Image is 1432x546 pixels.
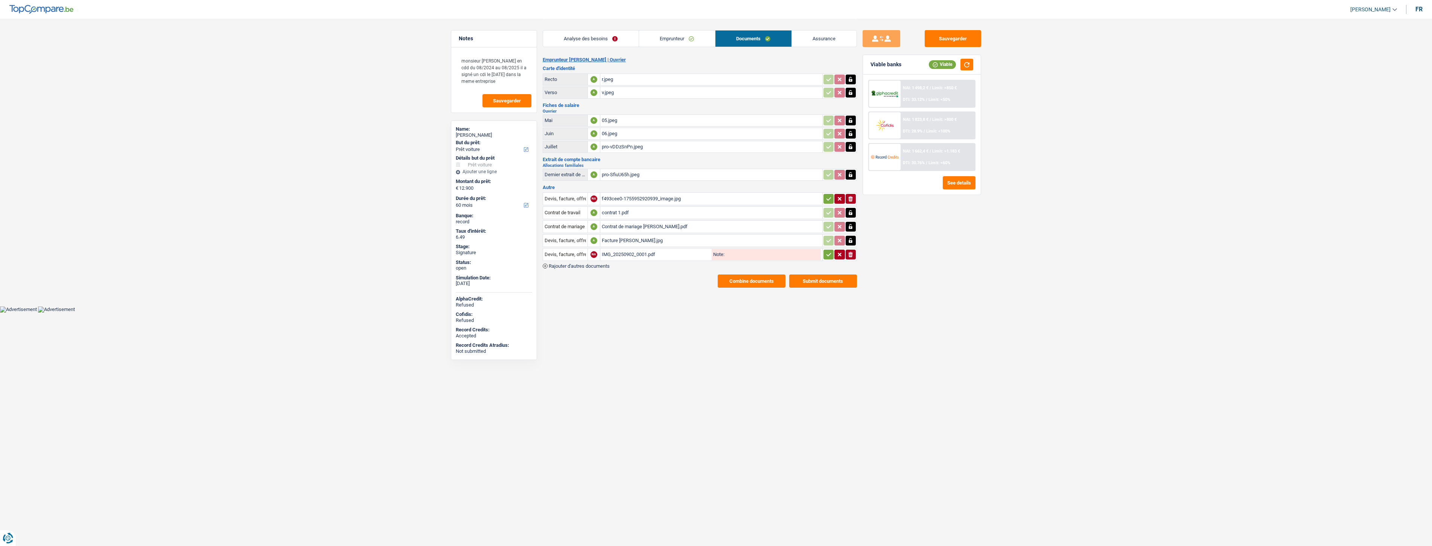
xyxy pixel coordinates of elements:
[602,115,821,126] div: 05.jpeg
[543,109,857,113] h2: Ouvrier
[482,94,531,107] button: Sauvegarder
[456,265,532,271] div: open
[871,150,899,164] img: Record Credits
[543,185,857,190] h3: Autre
[543,103,857,108] h3: Fiches de salaire
[1344,3,1397,16] a: [PERSON_NAME]
[9,5,73,14] img: TopCompare Logo
[602,193,821,204] div: f493cee0-1755952920939_image.jpg
[926,129,950,134] span: Limit: <100%
[602,207,821,218] div: contrat 1.pdf
[590,89,597,96] div: A
[1415,6,1423,13] div: fr
[590,223,597,230] div: A
[456,169,532,174] div: Ajouter une ligne
[924,129,925,134] span: /
[456,140,531,146] label: But du prêt:
[456,244,532,250] div: Stage:
[926,97,927,102] span: /
[543,163,857,168] h2: Allocations familiales
[590,195,597,202] div: NA
[545,76,586,82] div: Recto
[602,169,821,180] div: pro-SfiuU65h.jpeg
[456,234,532,240] div: 6.49
[602,235,821,246] div: Facture [PERSON_NAME].jpg
[456,342,532,348] div: Record Credits Atradius:
[545,131,586,136] div: Juin
[903,160,925,165] span: DTI: 30.76%
[456,311,532,317] div: Cofidis:
[792,31,857,47] a: Assurance
[545,117,586,123] div: Mai
[789,275,857,288] button: Submit documents
[932,85,957,90] span: Limit: >850 €
[903,85,928,90] span: NAI: 1 498,2 €
[718,275,785,288] button: Combine documents
[456,333,532,339] div: Accepted
[929,60,956,69] div: Viable
[926,160,927,165] span: /
[456,178,531,185] label: Montant du prêt:
[930,117,931,122] span: /
[871,90,899,98] img: AlphaCredit
[602,74,821,85] div: r.jpeg
[456,250,532,256] div: Signature
[545,90,586,95] div: Verso
[590,143,597,150] div: A
[870,61,901,68] div: Viable banks
[590,76,597,83] div: A
[38,307,75,313] img: Advertisement
[928,97,950,102] span: Limit: <50%
[639,31,715,47] a: Emprunteur
[903,129,922,134] span: DTI: 28.9%
[456,348,532,354] div: Not submitted
[930,85,931,90] span: /
[545,144,586,149] div: Juillet
[493,98,521,103] span: Sauvegarder
[545,172,586,177] div: Dernier extrait de compte pour vos allocations familiales
[930,149,931,154] span: /
[543,31,639,47] a: Analyse des besoins
[715,31,791,47] a: Documents
[456,195,531,201] label: Durée du prêt:
[925,30,981,47] button: Sauvegarder
[543,57,857,63] h2: Emprunteur [PERSON_NAME] | Ouvrier
[543,66,857,71] h3: Carte d'identité
[456,296,532,302] div: AlphaCredit:
[602,221,821,232] div: Contrat de mariage [PERSON_NAME].pdf
[456,302,532,308] div: Refused
[549,264,610,268] span: Rajouter d'autres documents
[456,126,532,132] div: Name:
[456,281,532,287] div: [DATE]
[590,209,597,216] div: A
[456,259,532,265] div: Status:
[712,252,724,257] label: Note:
[456,185,458,191] span: €
[456,155,532,161] div: Détails but du prêt
[932,149,960,154] span: Limit: >1.183 €
[943,176,975,189] button: See details
[543,264,610,268] button: Rajouter d'autres documents
[543,157,857,162] h3: Extrait de compte bancaire
[590,130,597,137] div: A
[903,149,928,154] span: NAI: 1 662,4 €
[456,228,532,234] div: Taux d'intérêt:
[903,97,925,102] span: DTI: 33.12%
[928,160,950,165] span: Limit: <60%
[459,35,529,42] h5: Notes
[590,171,597,178] div: A
[456,317,532,323] div: Refused
[602,141,821,153] div: pro-vDDzSnPn.jpeg
[871,118,899,132] img: Cofidis
[602,249,710,260] div: IMG_20250902_0001.pdf
[456,132,532,138] div: [PERSON_NAME]
[590,117,597,124] div: A
[602,128,821,139] div: 06.jpeg
[456,327,532,333] div: Record Credits:
[456,275,532,281] div: Simulation Date:
[590,237,597,244] div: A
[456,213,532,219] div: Banque:
[456,219,532,225] div: record
[590,251,597,258] div: NA
[932,117,957,122] span: Limit: >800 €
